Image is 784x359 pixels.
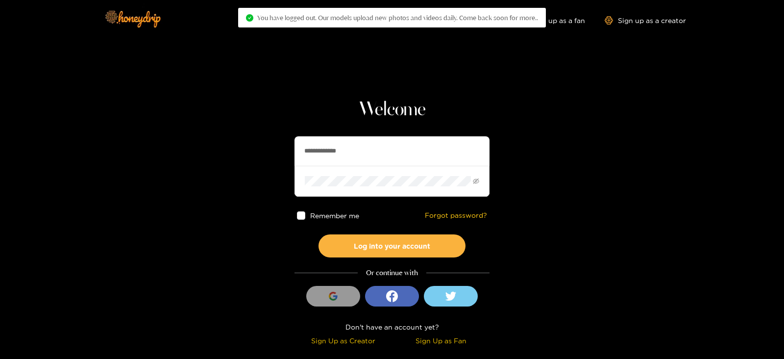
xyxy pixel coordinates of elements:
a: Sign up as a fan [518,16,585,25]
div: Sign Up as Fan [394,335,487,346]
a: Forgot password? [425,211,487,220]
div: Sign Up as Creator [297,335,390,346]
span: Remember me [310,212,359,219]
span: eye-invisible [473,178,479,184]
button: Log into your account [318,234,465,257]
div: Don't have an account yet? [294,321,490,333]
span: You have logged out. Our models upload new photos and videos daily. Come back soon for more.. [257,14,538,22]
span: check-circle [246,14,253,22]
div: Or continue with [294,267,490,279]
h1: Welcome [294,98,490,122]
a: Sign up as a creator [605,16,686,25]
